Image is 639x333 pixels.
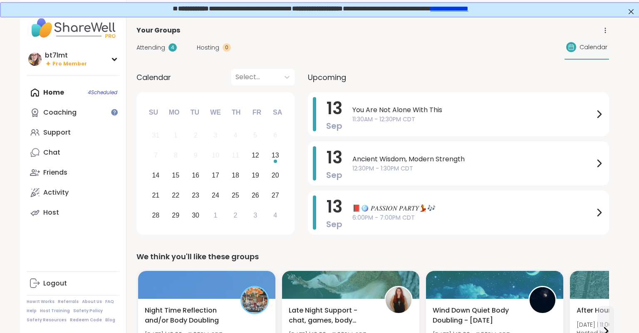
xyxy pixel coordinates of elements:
[386,287,411,313] img: SarahR83
[252,190,259,201] div: 26
[27,103,119,123] a: Coaching
[289,305,375,325] span: Late Night Support - chat, games, body double
[187,167,205,185] div: Choose Tuesday, September 16th, 2025
[52,60,87,68] span: Pro Member
[168,43,177,52] div: 4
[214,130,218,141] div: 3
[206,103,225,122] div: We
[327,146,342,169] span: 13
[28,53,42,66] img: bt7lmt
[194,130,198,141] div: 2
[105,317,115,323] a: Blog
[167,186,185,204] div: Choose Monday, September 22nd, 2025
[273,130,277,141] div: 6
[147,147,165,165] div: Not available Sunday, September 7th, 2025
[326,120,342,132] span: Sep
[27,183,119,203] a: Activity
[246,186,264,204] div: Choose Friday, September 26th, 2025
[174,150,178,161] div: 8
[266,206,284,224] div: Choose Saturday, October 4th, 2025
[352,203,594,213] span: 📕🪩 𝑃𝐴𝑆𝑆𝐼𝑂𝑁 𝑃𝐴𝑅𝑇𝑌💃🎶
[147,127,165,145] div: Not available Sunday, August 31st, 2025
[187,127,205,145] div: Not available Tuesday, September 2nd, 2025
[266,167,284,185] div: Choose Saturday, September 20th, 2025
[172,190,179,201] div: 22
[352,213,594,222] span: 6:00PM - 7:00PM CDT
[43,168,67,177] div: Friends
[272,170,279,181] div: 20
[152,170,159,181] div: 14
[272,150,279,161] div: 13
[232,150,239,161] div: 11
[136,43,165,52] span: Attending
[530,287,555,313] img: QueenOfTheNight
[192,190,199,201] div: 23
[212,190,219,201] div: 24
[577,305,620,315] span: After Hours 2
[227,127,245,145] div: Not available Thursday, September 4th, 2025
[27,13,119,43] img: ShareWell Nav Logo
[27,273,119,293] a: Logout
[232,170,239,181] div: 18
[214,210,218,221] div: 1
[43,128,71,137] div: Support
[146,125,285,225] div: month 2025-09
[27,317,67,323] a: Safety Resources
[207,147,225,165] div: Not available Wednesday, September 10th, 2025
[152,210,159,221] div: 28
[272,190,279,201] div: 27
[227,167,245,185] div: Choose Thursday, September 18th, 2025
[144,103,163,122] div: Su
[227,147,245,165] div: Not available Thursday, September 11th, 2025
[167,167,185,185] div: Choose Monday, September 15th, 2025
[147,167,165,185] div: Choose Sunday, September 14th, 2025
[27,123,119,143] a: Support
[147,186,165,204] div: Choose Sunday, September 21st, 2025
[172,210,179,221] div: 29
[165,103,183,122] div: Mo
[105,299,114,305] a: FAQ
[147,206,165,224] div: Choose Sunday, September 28th, 2025
[252,150,259,161] div: 12
[207,186,225,204] div: Choose Wednesday, September 24th, 2025
[266,127,284,145] div: Not available Saturday, September 6th, 2025
[268,103,287,122] div: Sa
[27,143,119,163] a: Chat
[273,210,277,221] div: 4
[223,43,231,52] div: 0
[266,186,284,204] div: Choose Saturday, September 27th, 2025
[227,103,245,122] div: Th
[43,148,60,157] div: Chat
[27,203,119,223] a: Host
[45,51,87,60] div: bt7lmt
[167,127,185,145] div: Not available Monday, September 1st, 2025
[152,190,159,201] div: 21
[186,103,204,122] div: Tu
[82,299,102,305] a: About Us
[327,195,342,218] span: 13
[233,210,237,221] div: 2
[352,164,594,173] span: 12:30PM - 1:30PM CDT
[192,170,199,181] div: 16
[194,150,198,161] div: 9
[174,130,178,141] div: 1
[352,154,594,164] span: Ancient Wisdom, Modern Strength
[246,147,264,165] div: Choose Friday, September 12th, 2025
[43,188,69,197] div: Activity
[58,299,79,305] a: Referrals
[73,308,103,314] a: Safety Policy
[233,130,237,141] div: 4
[227,206,245,224] div: Choose Thursday, October 2nd, 2025
[246,127,264,145] div: Not available Friday, September 5th, 2025
[352,105,594,115] span: You Are Not Alone With This
[207,167,225,185] div: Choose Wednesday, September 17th, 2025
[212,170,219,181] div: 17
[352,115,594,124] span: 11:30AM - 12:30PM CDT
[212,150,219,161] div: 10
[136,72,171,83] span: Calendar
[227,186,245,204] div: Choose Thursday, September 25th, 2025
[253,210,257,221] div: 3
[136,25,180,35] span: Your Groups
[248,103,266,122] div: Fr
[111,109,118,115] iframe: Spotlight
